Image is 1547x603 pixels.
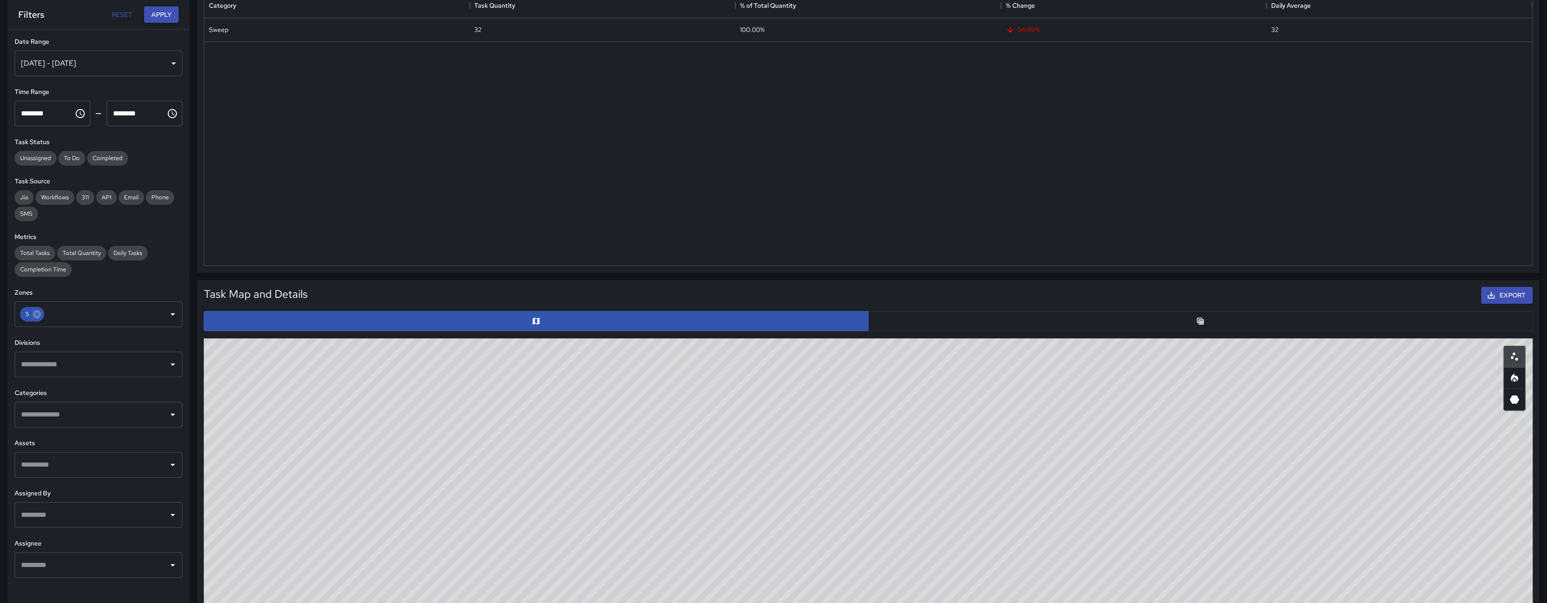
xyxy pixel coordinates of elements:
[15,438,182,448] h6: Assets
[166,358,179,371] button: Open
[15,190,34,205] div: Jia
[475,25,482,34] div: 32
[1504,346,1526,368] button: Scatterplot
[15,338,182,348] h6: Divisions
[209,25,228,34] div: Sweep
[166,308,179,321] button: Open
[58,154,85,162] span: To Do
[15,288,182,298] h6: Zones
[108,6,137,23] button: Reset
[1509,373,1520,384] svg: Heatmap
[18,7,44,22] h6: Filters
[166,509,179,521] button: Open
[1509,351,1520,362] svg: Scatterplot
[76,190,94,205] div: 311
[119,193,144,201] span: Email
[740,25,765,34] div: 100.00%
[532,317,541,326] svg: Map
[1504,389,1526,411] button: 3D Heatmap
[36,193,74,201] span: Workflows
[1504,367,1526,389] button: Heatmap
[15,177,182,187] h6: Task Source
[57,249,106,257] span: Total Quantity
[146,193,174,201] span: Phone
[119,190,144,205] div: Email
[15,249,55,257] span: Total Tasks
[20,309,35,319] span: 5
[57,246,106,260] div: Total Quantity
[15,207,38,221] div: SMS
[36,190,74,205] div: Workflows
[108,249,148,257] span: Daily Tasks
[20,307,44,322] div: 5
[71,104,89,123] button: Choose time, selected time is 12:00 AM
[108,246,148,260] div: Daily Tasks
[1509,394,1520,405] svg: 3D Heatmap
[868,311,1533,331] button: Table
[204,287,308,301] h5: Task Map and Details
[15,154,57,162] span: Unassigned
[15,210,38,218] span: SMS
[1006,25,1040,34] span: -34.69 %
[15,193,34,201] span: Jia
[1481,287,1533,304] button: Export
[15,388,182,398] h6: Categories
[144,6,179,23] button: Apply
[76,193,94,201] span: 311
[87,154,128,162] span: Completed
[15,489,182,499] h6: Assigned By
[15,37,182,47] h6: Date Range
[96,193,117,201] span: API
[166,408,179,421] button: Open
[204,311,869,331] button: Map
[15,262,72,277] div: Completion Time
[87,151,128,166] div: Completed
[15,137,182,147] h6: Task Status
[15,246,55,260] div: Total Tasks
[58,151,85,166] div: To Do
[166,559,179,572] button: Open
[15,51,182,76] div: [DATE] - [DATE]
[15,539,182,549] h6: Assignee
[15,87,182,97] h6: Time Range
[166,458,179,471] button: Open
[163,104,181,123] button: Choose time, selected time is 11:59 PM
[15,151,57,166] div: Unassigned
[146,190,174,205] div: Phone
[1196,317,1205,326] svg: Table
[15,265,72,273] span: Completion Time
[15,232,182,242] h6: Metrics
[96,190,117,205] div: API
[1271,25,1278,34] div: 32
